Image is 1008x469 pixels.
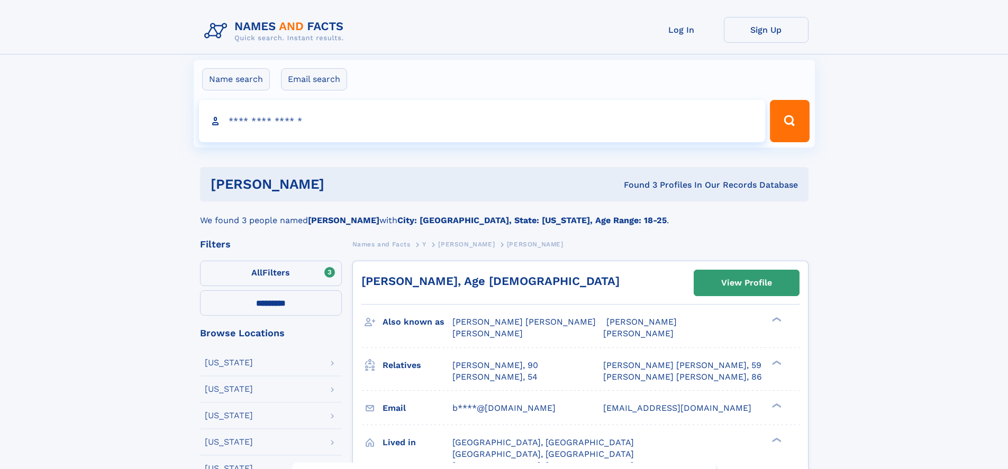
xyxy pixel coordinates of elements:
[603,403,751,413] span: [EMAIL_ADDRESS][DOMAIN_NAME]
[603,371,762,383] a: [PERSON_NAME] [PERSON_NAME], 86
[199,100,766,142] input: search input
[205,438,253,446] div: [US_STATE]
[603,328,674,338] span: [PERSON_NAME]
[397,215,667,225] b: City: [GEOGRAPHIC_DATA], State: [US_STATE], Age Range: 18-25
[438,241,495,248] span: [PERSON_NAME]
[639,17,724,43] a: Log In
[452,328,523,338] span: [PERSON_NAME]
[383,313,452,331] h3: Also known as
[452,449,634,459] span: [GEOGRAPHIC_DATA], [GEOGRAPHIC_DATA]
[694,270,799,296] a: View Profile
[452,437,634,447] span: [GEOGRAPHIC_DATA], [GEOGRAPHIC_DATA]
[361,274,620,288] a: [PERSON_NAME], Age [DEMOGRAPHIC_DATA]
[769,436,782,443] div: ❯
[606,317,677,327] span: [PERSON_NAME]
[724,17,809,43] a: Sign Up
[769,402,782,409] div: ❯
[352,237,411,251] a: Names and Facts
[452,317,596,327] span: [PERSON_NAME] [PERSON_NAME]
[211,178,474,191] h1: [PERSON_NAME]
[422,241,426,248] span: Y
[769,316,782,323] div: ❯
[200,240,342,249] div: Filters
[769,359,782,366] div: ❯
[721,271,772,295] div: View Profile
[205,411,253,420] div: [US_STATE]
[308,215,379,225] b: [PERSON_NAME]
[452,360,538,371] a: [PERSON_NAME], 90
[281,68,347,90] label: Email search
[200,261,342,286] label: Filters
[205,385,253,393] div: [US_STATE]
[438,237,495,251] a: [PERSON_NAME]
[603,360,761,371] a: [PERSON_NAME] [PERSON_NAME], 59
[205,358,253,367] div: [US_STATE]
[200,328,342,338] div: Browse Locations
[383,434,452,452] h3: Lived in
[200,201,809,227] div: We found 3 people named with .
[422,237,426,251] a: Y
[202,68,270,90] label: Name search
[507,241,564,248] span: [PERSON_NAME]
[770,100,809,142] button: Search Button
[452,371,538,383] a: [PERSON_NAME], 54
[383,399,452,417] h3: Email
[251,268,262,278] span: All
[474,179,798,191] div: Found 3 Profiles In Our Records Database
[200,17,352,45] img: Logo Names and Facts
[383,356,452,374] h3: Relatives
